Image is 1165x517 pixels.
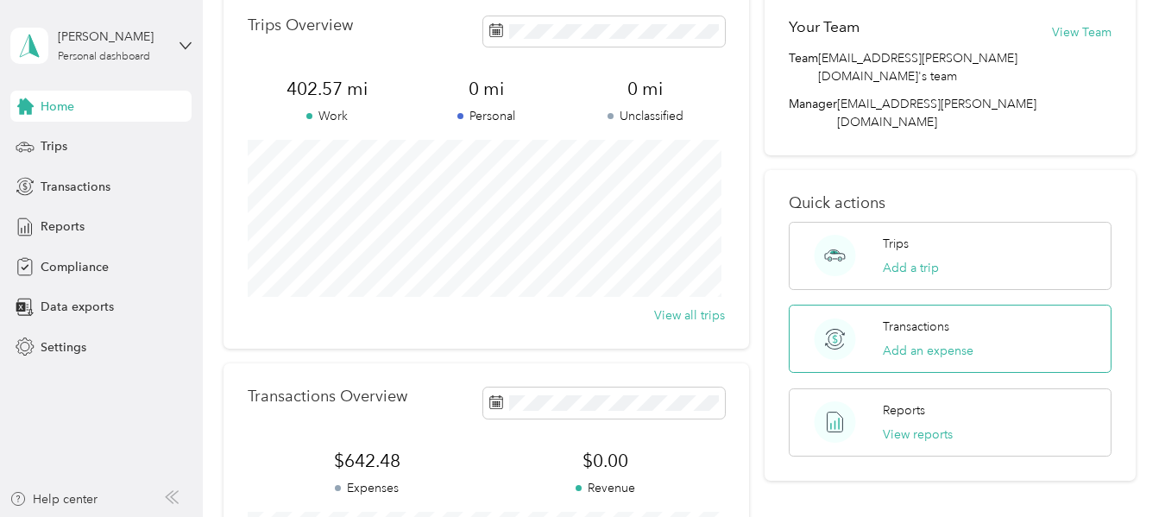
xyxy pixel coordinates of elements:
[883,259,939,277] button: Add a trip
[248,479,486,497] p: Expenses
[248,388,407,406] p: Transactions Overview
[41,98,74,116] span: Home
[41,178,110,196] span: Transactions
[41,298,114,316] span: Data exports
[789,194,1111,212] p: Quick actions
[654,306,725,325] button: View all trips
[41,137,67,155] span: Trips
[1052,23,1111,41] button: View Team
[789,16,860,38] h2: Your Team
[248,16,353,35] p: Trips Overview
[883,235,909,253] p: Trips
[789,49,818,85] span: Team
[883,342,973,360] button: Add an expense
[1068,420,1165,517] iframe: Everlance-gr Chat Button Frame
[883,426,953,444] button: View reports
[248,449,486,473] span: $642.48
[818,49,1111,85] span: [EMAIL_ADDRESS][PERSON_NAME][DOMAIN_NAME]'s team
[406,77,565,101] span: 0 mi
[566,77,725,101] span: 0 mi
[248,107,406,125] p: Work
[9,490,98,508] button: Help center
[566,107,725,125] p: Unclassified
[837,97,1036,129] span: [EMAIL_ADDRESS][PERSON_NAME][DOMAIN_NAME]
[487,449,725,473] span: $0.00
[487,479,725,497] p: Revenue
[41,258,109,276] span: Compliance
[41,218,85,236] span: Reports
[248,77,406,101] span: 402.57 mi
[406,107,565,125] p: Personal
[58,52,150,62] div: Personal dashboard
[41,338,86,356] span: Settings
[789,95,837,131] span: Manager
[883,318,949,336] p: Transactions
[883,401,925,419] p: Reports
[58,28,166,46] div: [PERSON_NAME]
